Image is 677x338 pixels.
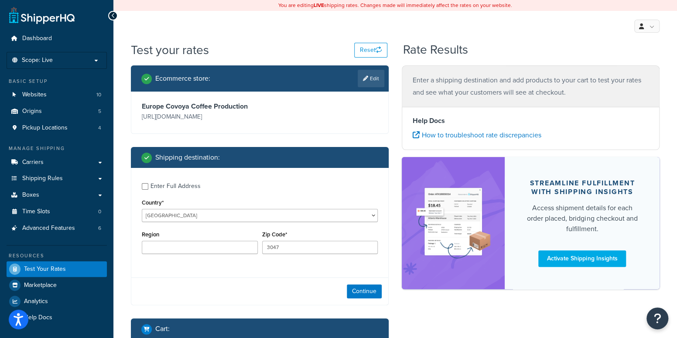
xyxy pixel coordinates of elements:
[142,199,164,206] label: Country*
[7,204,107,220] a: Time Slots0
[358,70,384,87] a: Edit
[142,111,258,123] p: [URL][DOMAIN_NAME]
[526,203,639,234] div: Access shipment details for each order placed, bridging checkout and fulfillment.
[354,43,387,58] button: Reset
[24,282,57,289] span: Marketplace
[24,266,66,273] span: Test Your Rates
[7,87,107,103] li: Websites
[24,298,48,305] span: Analytics
[7,204,107,220] li: Time Slots
[314,1,324,9] b: LIVE
[7,310,107,325] a: Help Docs
[262,231,287,238] label: Zip Code*
[22,91,47,99] span: Websites
[155,325,170,333] h2: Cart :
[22,191,39,199] span: Boxes
[22,35,52,42] span: Dashboard
[7,103,107,119] a: Origins5
[7,145,107,152] div: Manage Shipping
[98,208,101,215] span: 0
[7,277,107,293] a: Marketplace
[131,41,209,58] h1: Test your rates
[7,220,107,236] a: Advanced Features6
[24,314,52,321] span: Help Docs
[413,74,649,99] p: Enter a shipping destination and add products to your cart to test your rates and see what your c...
[403,43,468,57] h2: Rate Results
[98,225,101,232] span: 6
[22,208,50,215] span: Time Slots
[22,225,75,232] span: Advanced Features
[155,75,210,82] h2: Ecommerce store :
[7,294,107,309] a: Analytics
[646,307,668,329] button: Open Resource Center
[22,57,53,64] span: Scope: Live
[526,179,639,196] div: Streamline Fulfillment with Shipping Insights
[347,284,382,298] button: Continue
[7,103,107,119] li: Origins
[142,102,258,111] h3: Europe Covoya Coffee Production
[96,91,101,99] span: 10
[150,180,201,192] div: Enter Full Address
[413,116,649,126] h4: Help Docs
[7,31,107,47] a: Dashboard
[22,175,63,182] span: Shipping Rules
[22,124,68,132] span: Pickup Locations
[22,108,42,115] span: Origins
[98,124,101,132] span: 4
[142,183,148,190] input: Enter Full Address
[7,261,107,277] a: Test Your Rates
[7,171,107,187] a: Shipping Rules
[7,120,107,136] li: Pickup Locations
[7,87,107,103] a: Websites10
[7,78,107,85] div: Basic Setup
[538,250,626,267] a: Activate Shipping Insights
[415,170,492,276] img: feature-image-si-e24932ea9b9fcd0ff835db86be1ff8d589347e8876e1638d903ea230a36726be.png
[7,252,107,259] div: Resources
[98,108,101,115] span: 5
[7,187,107,203] a: Boxes
[413,130,541,140] a: How to troubleshoot rate discrepancies
[142,231,159,238] label: Region
[7,154,107,171] a: Carriers
[155,154,220,161] h2: Shipping destination :
[7,120,107,136] a: Pickup Locations4
[22,159,44,166] span: Carriers
[7,220,107,236] li: Advanced Features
